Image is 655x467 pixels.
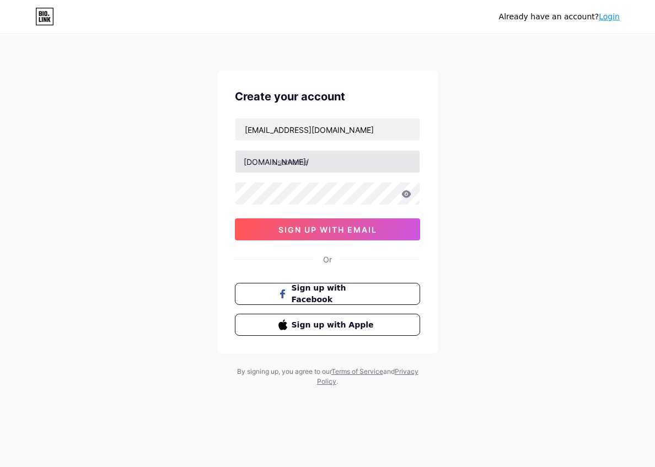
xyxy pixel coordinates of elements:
span: Sign up with Facebook [292,282,377,305]
button: Sign up with Facebook [235,283,420,305]
div: Already have an account? [499,11,620,23]
a: Login [599,12,620,21]
div: Or [323,254,332,265]
button: Sign up with Apple [235,314,420,336]
button: sign up with email [235,218,420,240]
div: Create your account [235,88,420,105]
span: sign up with email [278,225,377,234]
span: Sign up with Apple [292,319,377,331]
a: Terms of Service [331,367,383,375]
div: [DOMAIN_NAME]/ [244,156,309,168]
input: username [235,151,420,173]
input: Email [235,119,420,141]
div: By signing up, you agree to our and . [234,367,421,387]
